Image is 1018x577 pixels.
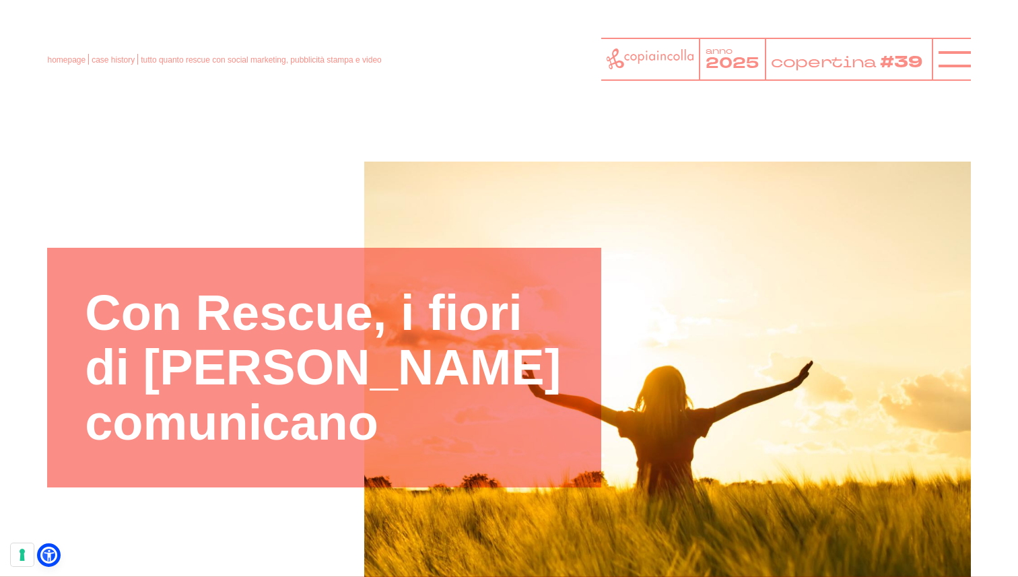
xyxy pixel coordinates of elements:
[706,46,733,57] tspan: anno
[141,55,382,65] span: tutto quanto rescue con social marketing, pubblicità stampa e video
[706,53,759,73] tspan: 2025
[40,547,57,564] a: Open Accessibility Menu
[47,55,86,65] a: homepage
[92,55,135,65] a: case history
[11,543,34,566] button: Le tue preferenze relative al consenso per le tecnologie di tracciamento
[771,51,879,72] tspan: copertina
[85,285,564,450] h1: Con Rescue, i fiori di [PERSON_NAME] comunicano
[882,50,926,74] tspan: #39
